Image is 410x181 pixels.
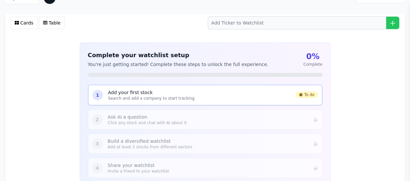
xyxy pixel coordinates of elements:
input: Add Ticker to Watchlist [208,16,400,29]
p: You're just getting started! Complete these steps to unlock the full experience. [88,61,269,68]
p: Add at least 3 stocks from different sectors [108,144,308,150]
p: Search and add a company to start tracking [108,96,291,101]
div: View toggle [10,17,65,29]
span: 2 [96,116,99,123]
button: Cards [10,17,38,29]
span: 1 [96,92,99,98]
div: Complete [303,62,322,67]
span: To do [296,91,318,98]
p: Ask AI a question [108,114,308,120]
p: Click any stock and chat with AI about it [108,120,308,125]
button: Table [39,17,65,29]
p: Share your watchlist [108,162,308,169]
p: Add your first stock [108,89,291,96]
p: Invite a friend to your watchlist [108,169,308,174]
h3: Complete your watchlist setup [88,51,269,60]
div: 0% [303,51,322,62]
span: 3 [96,140,99,147]
span: 4 [96,165,99,171]
p: Build a diversified watchlist [108,138,308,144]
